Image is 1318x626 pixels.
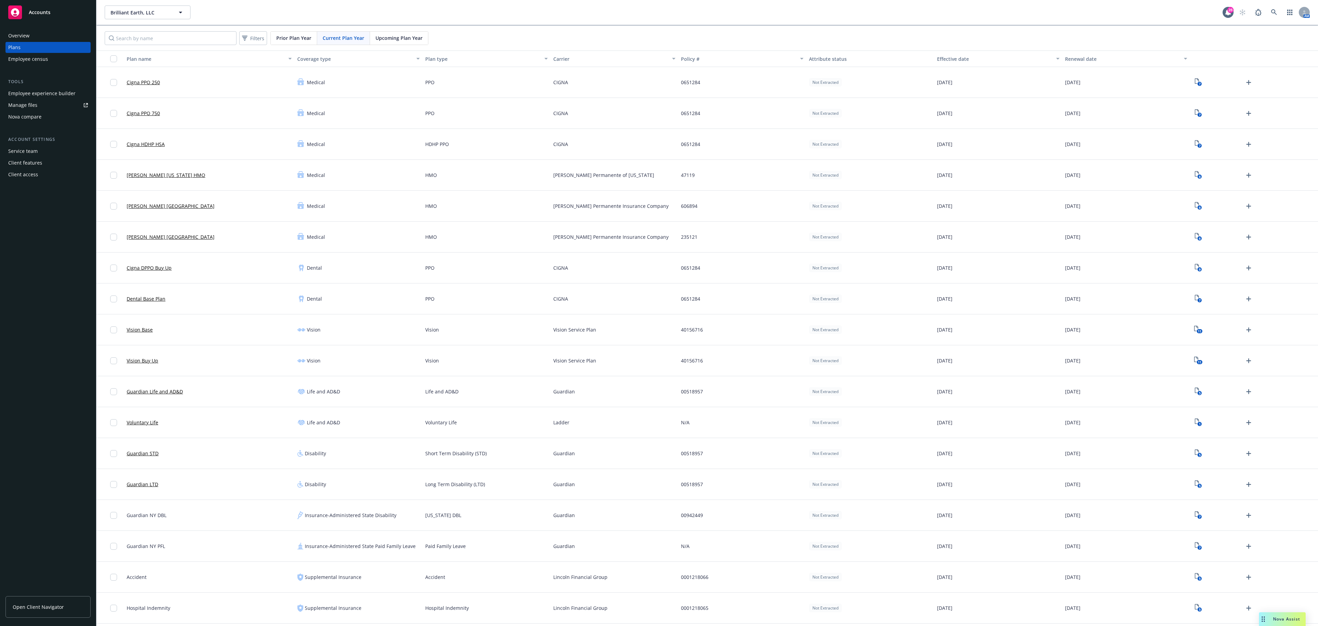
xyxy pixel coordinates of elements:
input: Search by name [105,31,236,45]
span: Guardian [553,450,575,457]
a: Upload Plan Documents [1243,139,1254,150]
span: [PERSON_NAME] Permanente Insurance Company [553,202,669,210]
span: [DATE] [1065,450,1080,457]
text: 7 [1199,515,1200,519]
span: 00518957 [681,388,703,395]
a: Upload Plan Documents [1243,603,1254,614]
span: [DATE] [937,419,952,426]
div: Account settings [5,136,91,143]
span: Ladder [553,419,569,426]
a: Upload Plan Documents [1243,355,1254,366]
span: Accounts [29,10,50,15]
div: Service team [8,146,38,157]
span: [DATE] [937,481,952,488]
a: Employee census [5,54,91,65]
span: Upcoming Plan Year [375,34,423,42]
button: Renewal date [1062,51,1190,67]
input: Toggle Row Selected [110,172,117,179]
span: [DATE] [1065,264,1080,271]
a: View Plan Documents [1193,572,1204,583]
div: Plan type [425,55,540,63]
a: Client access [5,169,91,180]
text: 7 [1199,298,1200,303]
span: Guardian NY PFL [127,543,165,550]
input: Toggle Row Selected [110,110,117,117]
a: Search [1267,5,1281,19]
span: 00518957 [681,481,703,488]
div: Not Extracted [809,325,842,334]
a: Start snowing [1236,5,1249,19]
text: 5 [1199,484,1200,488]
a: View Plan Documents [1193,541,1204,552]
span: PPO [425,264,435,271]
span: 0001218066 [681,573,708,581]
span: Insurance-Administered State Paid Family Leave [305,543,416,550]
button: Policy # [678,51,806,67]
a: Upload Plan Documents [1243,170,1254,181]
div: Not Extracted [809,202,842,210]
text: 6 [1199,205,1200,210]
span: PPO [425,79,435,86]
span: Accident [127,573,147,581]
span: HMO [425,202,437,210]
span: [DATE] [937,171,952,179]
div: Policy # [681,55,796,63]
div: Not Extracted [809,542,842,550]
div: Client features [8,157,42,168]
span: 0651284 [681,110,700,117]
span: 606894 [681,202,697,210]
span: Vision [425,357,439,364]
input: Toggle Row Selected [110,79,117,86]
span: N/A [681,419,690,426]
span: Medical [307,202,325,210]
span: HMO [425,171,437,179]
span: Guardian [553,543,575,550]
button: Carrier [551,51,679,67]
button: Coverage type [294,51,423,67]
a: Cigna PPO 750 [127,110,160,117]
span: Hospital Indemnity [425,604,469,612]
a: View Plan Documents [1193,417,1204,428]
a: Upload Plan Documents [1243,293,1254,304]
span: [DATE] [1065,326,1080,333]
span: 40156716 [681,357,703,364]
input: Toggle Row Selected [110,265,117,271]
span: Accident [425,573,445,581]
a: Upload Plan Documents [1243,541,1254,552]
a: View Plan Documents [1193,139,1204,150]
a: Upload Plan Documents [1243,324,1254,335]
a: View Plan Documents [1193,108,1204,119]
input: Toggle Row Selected [110,203,117,210]
span: HDHP PPO [425,141,449,148]
span: Supplemental Insurance [305,573,361,581]
a: View Plan Documents [1193,232,1204,243]
div: 28 [1227,7,1234,13]
span: CIGNA [553,79,568,86]
span: Current Plan Year [323,34,364,42]
input: Toggle Row Selected [110,605,117,612]
a: View Plan Documents [1193,77,1204,88]
span: Hospital Indemnity [127,604,170,612]
text: 6 [1199,236,1200,241]
span: [DATE] [1065,481,1080,488]
span: Life and AD&D [307,419,340,426]
span: Vision [307,357,321,364]
span: HMO [425,233,437,241]
span: Guardian [553,388,575,395]
button: Brilliant Earth, LLC [105,5,190,19]
text: 1 [1199,422,1200,426]
a: Upload Plan Documents [1243,77,1254,88]
span: [PERSON_NAME] Permanente of [US_STATE] [553,171,654,179]
a: [PERSON_NAME] [US_STATE] HMO [127,171,205,179]
span: [DATE] [1065,543,1080,550]
a: Service team [5,146,91,157]
input: Toggle Row Selected [110,574,117,581]
a: Employee experience builder [5,88,91,99]
span: [DATE] [1065,141,1080,148]
span: [US_STATE] DBL [425,512,461,519]
div: Not Extracted [809,294,842,303]
span: Voluntary Life [425,419,457,426]
span: Medical [307,233,325,241]
span: Dental [307,295,322,302]
span: 40156716 [681,326,703,333]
